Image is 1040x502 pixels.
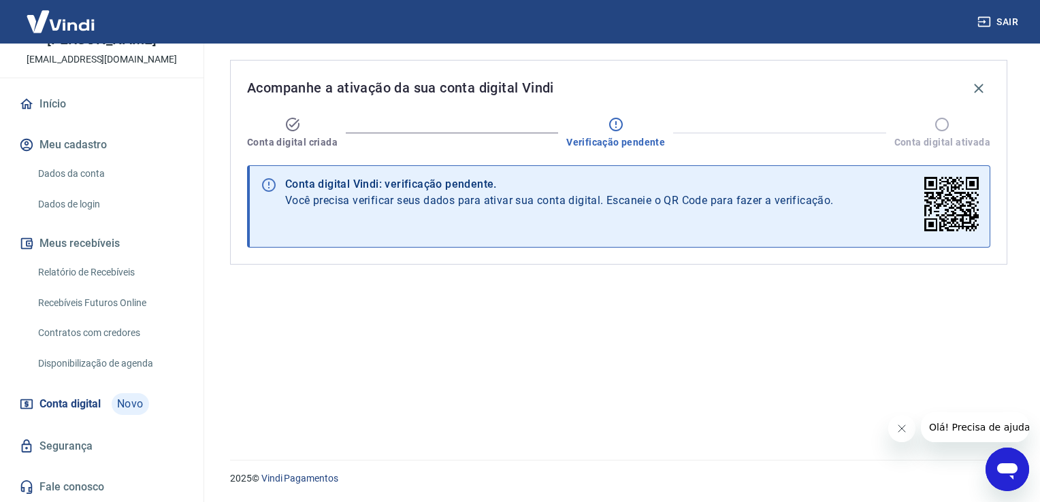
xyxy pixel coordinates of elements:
[986,448,1029,491] iframe: Botão para abrir a janela de mensagens
[16,229,187,258] button: Meus recebíveis
[33,350,187,378] a: Disponibilização de agenda
[230,471,1007,486] p: 2025 ©
[27,52,177,67] p: [EMAIL_ADDRESS][DOMAIN_NAME]
[16,1,105,42] img: Vindi
[33,319,187,347] a: Contratos com credores
[261,473,338,484] a: Vindi Pagamentos
[285,176,834,193] div: Conta digital Vindi: verificação pendente.
[894,135,990,149] span: Conta digital ativada
[975,10,1024,35] button: Sair
[921,412,1029,442] iframe: Mensagem da empresa
[888,415,915,442] iframe: Fechar mensagem
[47,33,156,47] p: [PERSON_NAME]
[33,258,187,286] a: Relatório de Recebíveis
[39,395,101,414] span: Conta digital
[33,190,187,218] a: Dados de login
[16,388,187,420] a: Conta digitalNovo
[16,472,187,502] a: Fale conosco
[285,193,834,209] span: Você precisa verificar seus dados para ativar sua conta digital. Escaneie o QR Code para fazer a ...
[8,10,114,20] span: Olá! Precisa de ajuda?
[566,135,665,149] span: Verificação pendente
[247,135,338,149] span: Conta digital criada
[247,77,554,99] span: Acompanhe a ativação da sua conta digital Vindi
[16,431,187,461] a: Segurança
[33,160,187,188] a: Dados da conta
[16,130,187,160] button: Meu cadastro
[16,89,187,119] a: Início
[112,393,149,415] span: Novo
[33,289,187,317] a: Recebíveis Futuros Online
